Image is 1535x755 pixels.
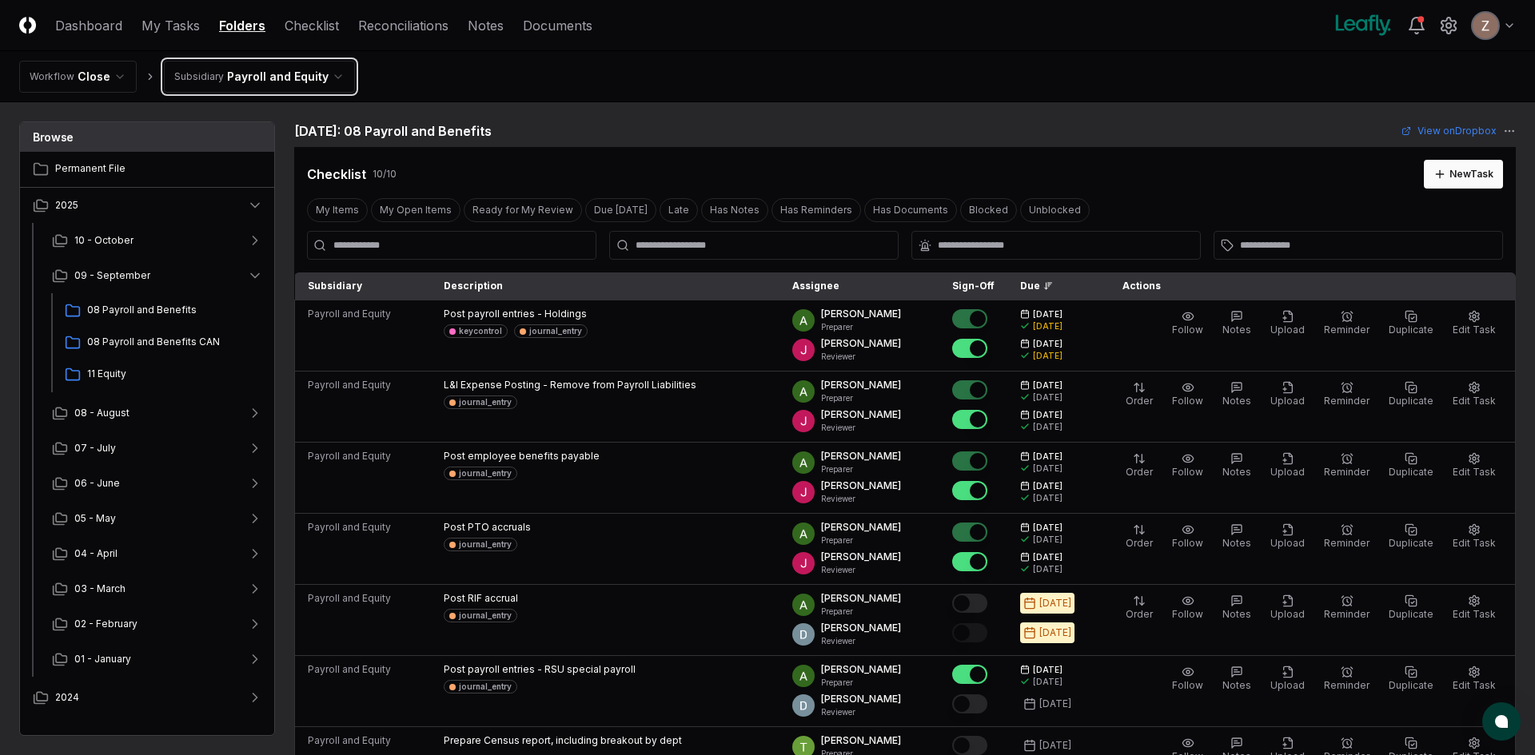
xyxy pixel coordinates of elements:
[39,223,276,258] button: 10 - October
[1110,279,1503,293] div: Actions
[58,360,263,389] a: 11 Equity
[1033,320,1063,332] div: [DATE]
[792,665,815,687] img: ACg8ocKKg2129bkBZaX4SAoUQtxLaQ4j-f2PQjMuak4pDCyzCI-IvA=s96-c
[1033,338,1063,350] span: [DATE]
[1122,591,1156,625] button: Order
[142,16,200,35] a: My Tasks
[1270,537,1305,549] span: Upload
[1222,608,1251,620] span: Notes
[1267,307,1308,340] button: Upload
[74,476,120,491] span: 06 - June
[952,552,987,571] button: Mark complete
[87,303,257,317] span: 08 Payroll and Benefits
[308,733,391,748] span: Payroll and Equity
[1473,13,1498,38] img: ACg8ocKnDsamp5-SE65NkOhq35AnOBarAXdzXQ03o9g231ijNgHgyA=s96-c
[1169,449,1206,483] button: Follow
[1033,350,1063,362] div: [DATE]
[821,706,901,718] p: Reviewer
[459,325,502,337] div: keycontrol
[1270,395,1305,407] span: Upload
[55,161,263,176] span: Permanent File
[792,623,815,646] img: ACg8ocLeIi4Jlns6Fsr4lO0wQ1XJrFQvF4yUjbLrd1AsCAOmrfa1KQ=s96-c
[1267,662,1308,696] button: Upload
[373,167,397,181] div: 10 / 10
[1122,449,1156,483] button: Order
[308,449,391,463] span: Payroll and Equity
[1321,449,1373,483] button: Reminder
[1389,466,1433,478] span: Duplicate
[1126,608,1153,620] span: Order
[1219,520,1254,554] button: Notes
[701,198,768,222] button: Has Notes
[1321,307,1373,340] button: Reminder
[1039,738,1071,753] div: [DATE]
[1033,551,1063,563] span: [DATE]
[821,677,901,689] p: Preparer
[792,523,815,545] img: ACg8ocKKg2129bkBZaX4SAoUQtxLaQ4j-f2PQjMuak4pDCyzCI-IvA=s96-c
[821,307,901,321] p: [PERSON_NAME]
[459,396,512,408] div: journal_entry
[55,16,122,35] a: Dashboard
[358,16,449,35] a: Reconciliations
[1270,324,1305,336] span: Upload
[58,296,263,325] a: 08 Payroll and Benefits
[20,122,274,152] h3: Browse
[87,367,257,381] span: 11 Equity
[1385,520,1437,554] button: Duplicate
[55,198,78,213] span: 2025
[952,451,987,471] button: Mark complete
[1033,676,1063,688] div: [DATE]
[1385,378,1437,411] button: Duplicate
[74,546,118,561] span: 04 - April
[39,642,276,677] button: 01 - January
[821,606,901,618] p: Preparer
[74,617,138,631] span: 02 - February
[1453,537,1496,549] span: Edit Task
[1424,160,1503,189] button: NewTask
[39,606,276,642] button: 02 - February
[585,198,656,222] button: Due Today
[1449,520,1499,554] button: Edit Task
[792,694,815,717] img: ACg8ocLeIi4Jlns6Fsr4lO0wQ1XJrFQvF4yUjbLrd1AsCAOmrfa1KQ=s96-c
[1219,662,1254,696] button: Notes
[55,690,79,705] span: 2024
[74,233,134,248] span: 10 - October
[1482,702,1521,741] button: atlas-launcher
[295,272,432,300] th: Subsidiary
[1126,466,1153,478] span: Order
[1222,324,1251,336] span: Notes
[444,520,531,534] p: Post PTO accruals
[952,380,987,399] button: Mark complete
[444,591,518,606] p: Post RIF accrual
[1321,591,1373,625] button: Reminder
[30,70,74,84] div: Workflow
[1321,520,1373,554] button: Reminder
[19,61,355,93] nav: breadcrumb
[307,198,368,222] button: My Items
[952,623,987,642] button: Mark complete
[1453,324,1496,336] span: Edit Task
[20,223,276,680] div: 2025
[1172,679,1203,691] span: Follow
[1033,409,1063,421] span: [DATE]
[308,307,391,321] span: Payroll and Equity
[1270,466,1305,478] span: Upload
[39,536,276,571] button: 04 - April
[821,479,901,493] p: [PERSON_NAME]
[1219,307,1254,340] button: Notes
[1267,449,1308,483] button: Upload
[952,594,987,613] button: Mark complete
[1222,395,1251,407] span: Notes
[444,733,682,748] p: Prepare Census report, including breakout by dept
[74,406,130,420] span: 08 - August
[779,272,939,300] th: Assignee
[1222,466,1251,478] span: Notes
[1453,679,1496,691] span: Edit Task
[1039,596,1071,610] div: [DATE]
[39,501,276,536] button: 05 - May
[1401,124,1497,138] a: View onDropbox
[1126,395,1153,407] span: Order
[821,321,901,333] p: Preparer
[1039,697,1071,711] div: [DATE]
[1449,591,1499,625] button: Edit Task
